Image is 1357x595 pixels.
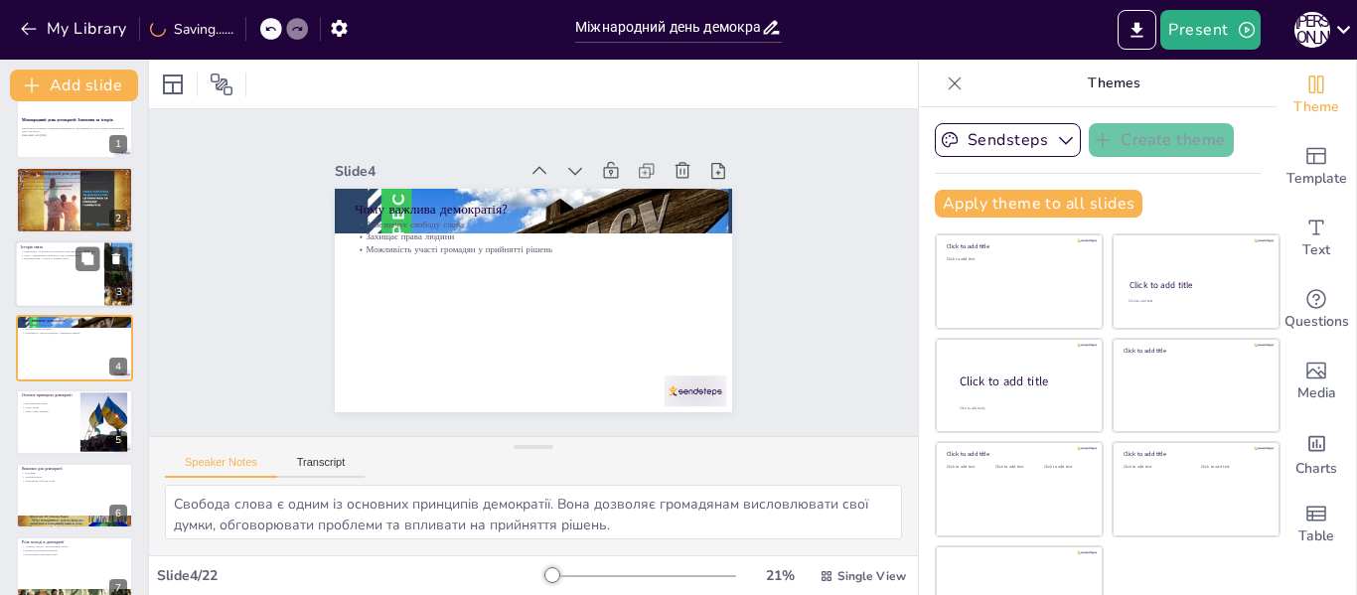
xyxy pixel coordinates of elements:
p: Корупція [22,472,127,476]
div: Add text boxes [1277,203,1356,274]
p: Мета - підвищення обізнаності про демократичні цінності [21,253,98,257]
div: Click to add text [947,465,991,470]
span: Media [1297,382,1336,404]
div: Layout [157,69,189,100]
div: Click to add text [1129,299,1261,304]
button: Transcript [277,456,366,478]
div: Н [PERSON_NAME] [1294,12,1330,48]
button: Delete Slide [104,246,128,270]
button: Sendsteps [935,123,1081,157]
div: Click to add title [960,372,1087,389]
p: Міжнародний день демократії відзначається [DATE] [22,176,127,180]
span: Position [210,73,233,96]
button: Create theme [1089,123,1234,157]
div: Add images, graphics, shapes or video [1277,346,1356,417]
div: Click to add body [960,405,1085,410]
span: Text [1302,239,1330,261]
strong: Міжнародний день демократії: Значення та історія [22,117,113,122]
p: Захист прав людини та основних свобод [22,187,127,191]
div: Add charts and graphs [1277,417,1356,489]
div: Slide 4 / 22 [157,566,545,585]
p: Захист прав меншин [22,409,75,413]
div: 4 [109,358,127,375]
div: 6 [109,505,127,522]
div: Add ready made slides [1277,131,1356,203]
div: Slide 4 [448,57,596,193]
div: Click to add text [947,257,1089,262]
button: Speaker Notes [165,456,277,478]
p: Що таке Міжнародний день демократії? [22,171,127,177]
p: Історія свята [21,243,98,249]
p: Можливість участі громадян у прийнятті рішень [22,331,127,335]
span: Questions [1284,311,1349,333]
p: Нагадує про важливість участі громадян [22,183,127,187]
p: Верховенство права [22,401,75,405]
p: Генеральна Асамблея ООН проголосила цей день у 2007 році [21,249,98,253]
span: Single View [837,568,906,584]
div: Click to add title [1130,279,1262,291]
div: 4 [16,315,133,380]
div: Click to add text [995,465,1040,470]
div: 1 [16,93,133,159]
div: Click to add title [947,450,1089,458]
button: Н [PERSON_NAME] [1294,10,1330,50]
p: Забезпечує свободу слова [22,324,127,328]
span: Table [1298,525,1334,547]
p: Дезінформація [22,475,127,479]
p: Відзначається у багатьох країнах світу [21,256,98,260]
p: Цей день має на меті підвищення обізнаності про принципи демократії [22,180,127,184]
button: Duplicate Slide [75,246,99,270]
p: Чому важлива демократія? [22,318,127,324]
div: 5 [16,389,133,455]
p: Generated with [URL] [22,134,127,138]
div: Click to add title [947,242,1089,250]
p: Активна участь у громадському житті [22,545,127,549]
div: 2 [109,210,127,227]
div: Click to add title [1124,347,1266,355]
span: Template [1286,168,1347,190]
button: Export to PowerPoint [1118,10,1156,50]
p: Themes [971,60,1257,107]
p: Можливість участі громадян у прийнятті рішень [412,131,686,379]
div: Click to add text [1201,465,1264,470]
input: Insert title [575,13,761,42]
div: Click to add text [1044,465,1089,470]
p: Поділ влади [22,405,75,409]
div: 5 [109,431,127,449]
div: Add a table [1277,489,1356,560]
div: 1 [109,135,127,153]
p: Обмеження свободи слова [22,479,127,483]
div: Get real-time input from your audience [1277,274,1356,346]
span: Theme [1293,96,1339,118]
p: Виклики для демократії [22,466,127,472]
button: Present [1160,10,1260,50]
div: 2 [16,167,133,232]
div: Click to add title [1124,450,1266,458]
p: Презентація розкриває значення Міжнародного дня демократії, його історію та важливість для суспіл... [22,126,127,133]
div: 21 % [756,566,804,585]
div: 6 [16,463,133,528]
div: Saving...... [150,20,233,39]
button: My Library [15,13,135,45]
p: Вплив на політичні рішення [22,549,127,553]
p: Основні принципи демократії [22,392,75,398]
span: Charts [1295,458,1337,480]
p: Чому важлива демократія? [437,99,715,353]
div: Change the overall theme [1277,60,1356,131]
div: 3 [15,240,134,308]
p: Забезпечує свободу слова [429,112,703,361]
button: Add slide [10,70,138,101]
p: Просування соціальних змін [22,552,127,556]
div: 3 [110,283,128,301]
p: Роль молоді в демократії [22,540,127,546]
p: Захищає права людини [420,122,694,371]
textarea: Свобода слова є одним із основних принципів демократії. Вона дозволяє громадянам висловлювати сво... [165,485,902,539]
div: Click to add text [1124,465,1186,470]
p: Захищає права людини [22,328,127,332]
button: Apply theme to all slides [935,190,1142,218]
